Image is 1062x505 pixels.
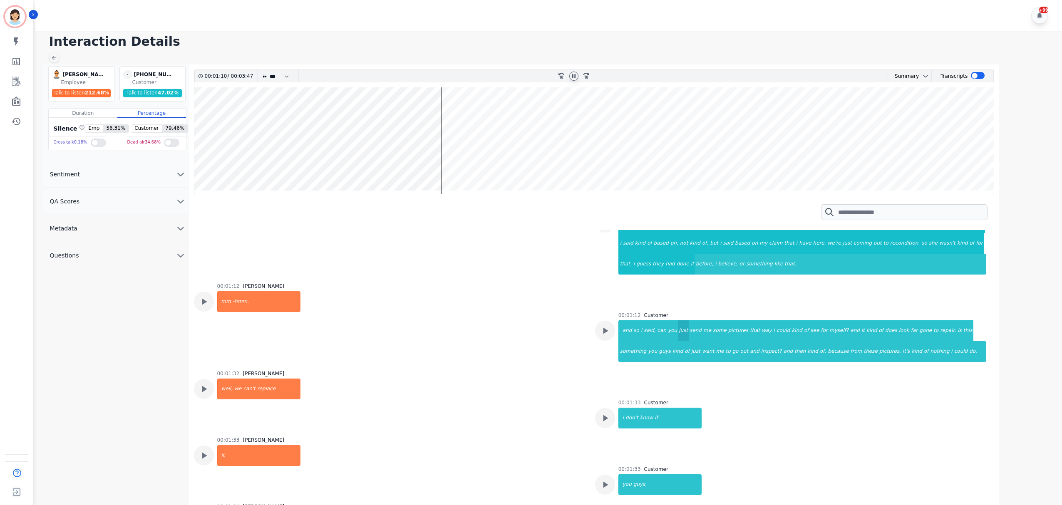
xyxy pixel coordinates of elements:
div: i [619,233,622,254]
span: Questions [43,251,86,260]
div: it [218,445,300,466]
div: you [619,474,633,495]
div: for [975,233,984,254]
div: Silence [52,124,85,133]
div: Customer [644,312,668,319]
h1: Interaction Details [49,34,1054,49]
div: some [712,320,727,341]
svg: chevron down [176,250,186,260]
div: / [205,70,256,82]
div: [PHONE_NUMBER] [134,70,176,79]
div: kind [866,320,878,341]
div: look [898,320,910,341]
div: well, [218,379,234,399]
div: could [953,341,969,362]
div: based [653,233,670,254]
div: of [684,341,690,362]
div: of, [701,233,709,254]
div: see [810,320,820,341]
div: based [734,233,751,254]
div: Duration [49,109,117,118]
div: it's [902,341,911,362]
div: does [884,320,898,341]
div: far [910,320,919,341]
div: me [702,320,712,341]
button: Metadata chevron down [43,215,189,242]
div: of [923,341,930,362]
div: kind [689,233,701,254]
div: just [690,341,701,362]
div: my [759,233,768,254]
div: can [657,320,667,341]
div: wasn't [938,233,956,254]
div: i [950,341,953,362]
div: these [863,341,878,362]
div: and [783,341,794,362]
span: Sentiment [43,170,87,178]
div: just [842,233,853,254]
div: just [678,320,689,341]
div: she [928,233,938,254]
span: Metadata [43,224,84,233]
div: Transcripts [940,70,968,82]
div: out [739,341,749,362]
div: guys [658,341,672,362]
div: to [883,233,889,254]
div: they [652,254,665,275]
div: myself? [829,320,849,341]
div: [PERSON_NAME] [63,70,104,79]
div: mm [218,291,232,312]
div: believe, [717,254,739,275]
div: coming [853,233,873,254]
div: recondition. [889,233,921,254]
div: send [689,320,702,341]
div: of [878,320,885,341]
div: 00:01:32 [217,370,240,377]
div: of [803,320,810,341]
svg: chevron down [922,73,929,79]
div: because [827,341,849,362]
div: know [639,408,654,428]
div: of [646,233,653,254]
div: claim [768,233,783,254]
span: Emp [85,125,103,132]
span: 47.02 % [158,90,179,96]
div: done [676,254,690,275]
svg: chevron down [176,223,186,233]
div: so [633,320,640,341]
div: or [739,254,745,275]
div: i [640,320,643,341]
div: repair. [939,320,957,341]
div: before, [695,254,714,275]
div: i [719,233,722,254]
div: nothing [930,341,950,362]
div: 00:03:47 [229,70,252,82]
div: 00:01:33 [217,437,240,443]
div: said [622,233,634,254]
svg: chevron down [176,196,186,206]
div: it [690,254,695,275]
div: so [921,233,928,254]
div: can't [242,379,256,399]
div: Customer [132,79,184,86]
div: Dead air 34.68 % [127,136,161,149]
button: QA Scores chevron down [43,188,189,215]
span: QA Scores [43,197,87,205]
div: inspect? [760,341,783,362]
div: go [732,341,739,362]
div: i [633,254,635,275]
div: said [722,233,734,254]
div: do. [968,341,986,362]
div: that [783,233,795,254]
div: for [820,320,829,341]
div: [PERSON_NAME] [243,283,284,290]
div: kind [634,233,647,254]
div: i [773,320,776,341]
div: Percentage [117,109,186,118]
div: guess [635,254,652,275]
div: guys, [633,474,702,495]
div: have [798,233,812,254]
div: that. [784,254,986,275]
div: gone [918,320,933,341]
div: it [861,320,866,341]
